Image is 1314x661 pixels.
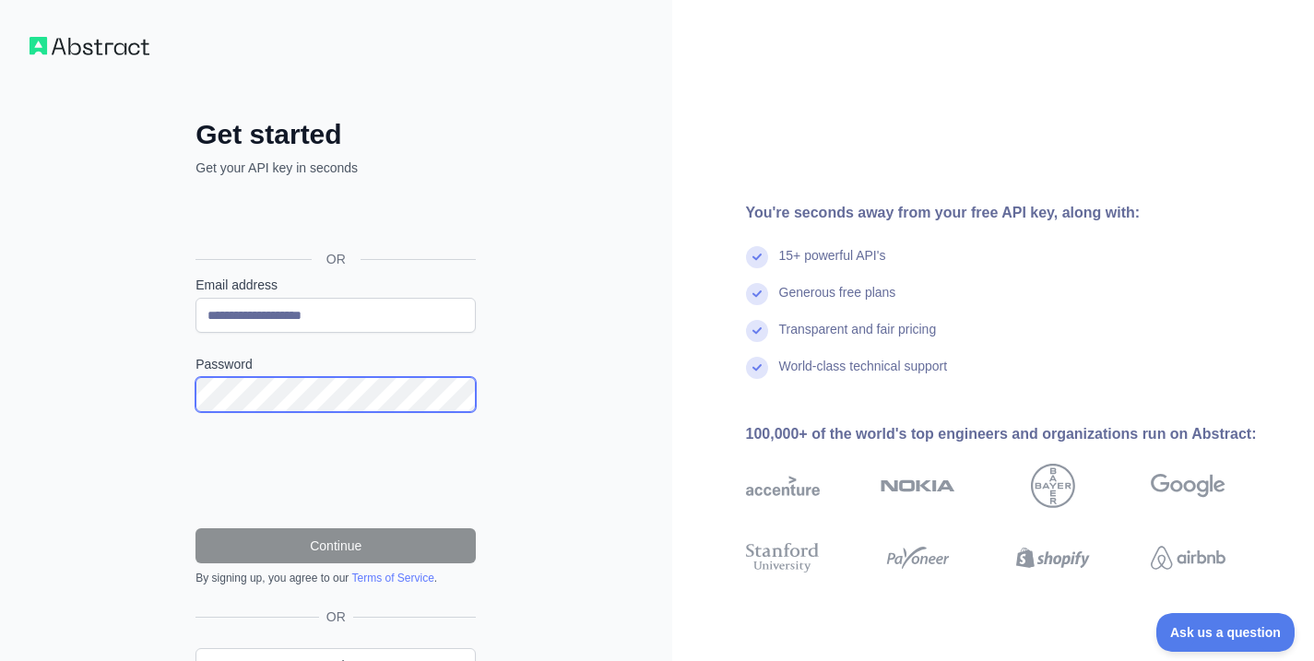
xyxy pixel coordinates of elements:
[195,355,476,373] label: Password
[1151,539,1225,576] img: airbnb
[746,464,821,508] img: accenture
[195,571,476,585] div: By signing up, you agree to our .
[779,246,886,283] div: 15+ powerful API's
[746,423,1285,445] div: 100,000+ of the world's top engineers and organizations run on Abstract:
[881,539,955,576] img: payoneer
[195,434,476,506] iframe: reCAPTCHA
[319,608,353,626] span: OR
[195,118,476,151] h2: Get started
[746,357,768,379] img: check mark
[351,572,433,584] a: Terms of Service
[195,276,476,294] label: Email address
[195,528,476,563] button: Continue
[1156,613,1296,652] iframe: Toggle Customer Support
[779,357,948,394] div: World-class technical support
[1016,539,1091,576] img: shopify
[312,250,361,268] span: OR
[779,320,937,357] div: Transparent and fair pricing
[1031,464,1075,508] img: bayer
[746,202,1285,224] div: You're seconds away from your free API key, along with:
[195,159,476,177] p: Get your API key in seconds
[1151,464,1225,508] img: google
[746,320,768,342] img: check mark
[779,283,896,320] div: Generous free plans
[746,283,768,305] img: check mark
[186,197,481,238] iframe: Bouton "Se connecter avec Google"
[746,246,768,268] img: check mark
[746,539,821,576] img: stanford university
[30,37,149,55] img: Workflow
[881,464,955,508] img: nokia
